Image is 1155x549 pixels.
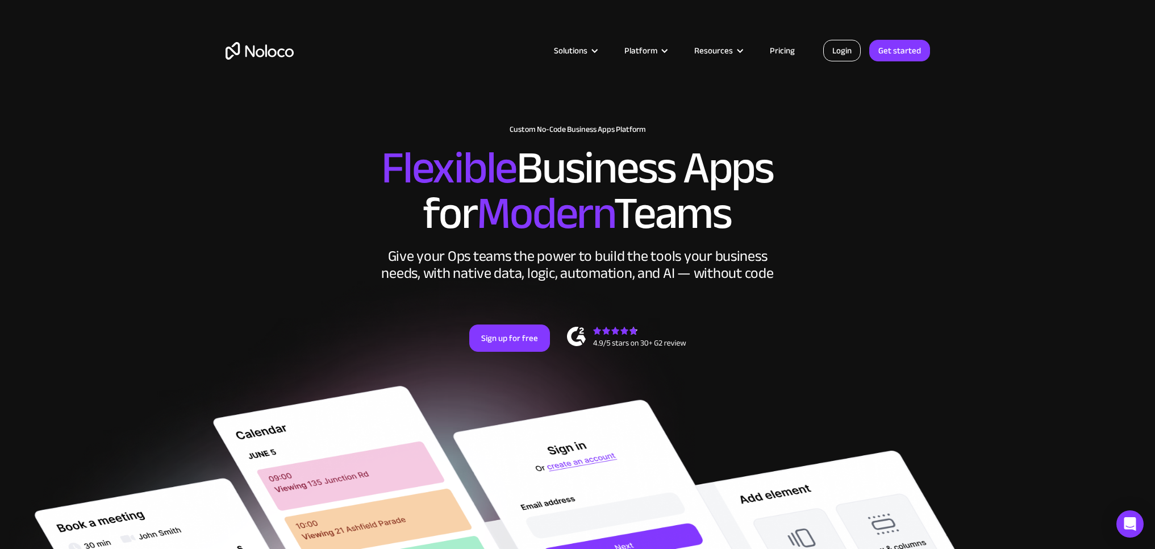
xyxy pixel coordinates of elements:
h1: Custom No-Code Business Apps Platform [226,125,930,134]
div: Give your Ops teams the power to build the tools your business needs, with native data, logic, au... [379,248,777,282]
div: Solutions [554,43,587,58]
div: Open Intercom Messenger [1116,510,1144,538]
div: Solutions [540,43,610,58]
span: Flexible [381,126,516,210]
div: Resources [680,43,756,58]
span: Modern [477,171,614,256]
a: home [226,42,294,60]
div: Platform [610,43,680,58]
a: Pricing [756,43,809,58]
a: Get started [869,40,930,61]
a: Sign up for free [469,325,550,352]
a: Login [823,40,861,61]
div: Resources [694,43,733,58]
h2: Business Apps for Teams [226,145,930,236]
div: Platform [624,43,657,58]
